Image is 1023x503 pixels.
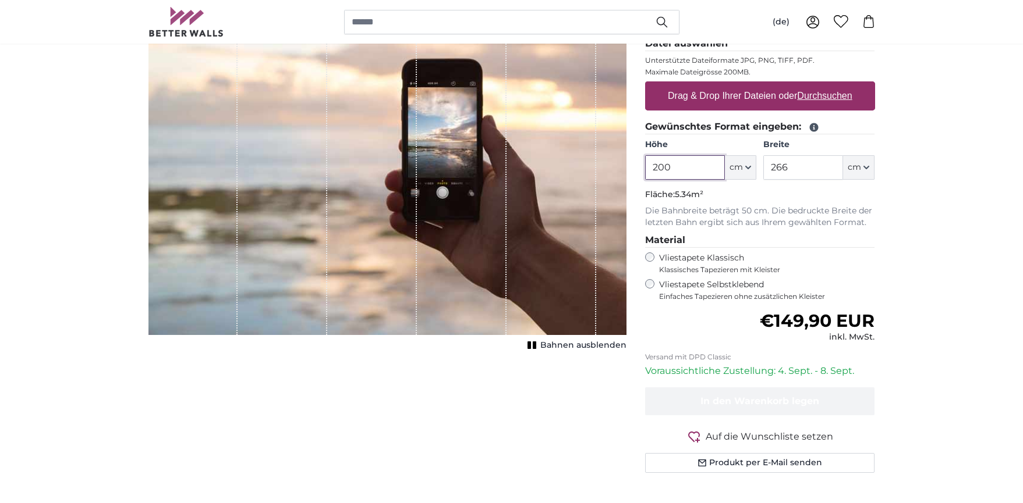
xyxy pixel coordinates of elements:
p: Die Bahnbreite beträgt 50 cm. Die bedruckte Breite der letzten Bahn ergibt sich aus Ihrem gewählt... [645,205,875,229]
img: Betterwalls [148,7,224,37]
label: Breite [763,139,875,151]
label: Drag & Drop Ihrer Dateien oder [663,84,857,108]
span: Einfaches Tapezieren ohne zusätzlichen Kleister [659,292,875,301]
legend: Gewünschtes Format eingeben: [645,120,875,134]
p: Maximale Dateigrösse 200MB. [645,67,875,77]
span: cm [848,162,861,173]
button: Bahnen ausblenden [524,337,626,354]
span: Auf die Wunschliste setzen [706,430,833,444]
span: €149,90 EUR [760,310,875,331]
p: Unterstützte Dateiformate JPG, PNG, TIFF, PDF. [645,56,875,65]
legend: Datei auswählen [645,37,875,51]
label: Vliestapete Klassisch [659,252,865,274]
label: Vliestapete Selbstklebend [659,279,875,301]
label: Höhe [645,139,756,151]
legend: Material [645,233,875,248]
button: Produkt per E-Mail senden [645,453,875,473]
span: 5.34m² [675,189,703,199]
p: Voraussichtliche Zustellung: 4. Sept. - 8. Sept. [645,364,875,378]
span: cm [730,162,743,173]
u: Durchsuchen [797,91,852,101]
span: Bahnen ausblenden [540,340,626,351]
button: Auf die Wunschliste setzen [645,429,875,444]
button: cm [843,155,875,180]
div: inkl. MwSt. [760,331,875,343]
button: cm [725,155,756,180]
span: In den Warenkorb legen [700,395,819,406]
span: Klassisches Tapezieren mit Kleister [659,265,865,274]
p: Fläche: [645,189,875,201]
button: (de) [763,12,799,33]
button: In den Warenkorb legen [645,387,875,415]
p: Versand mit DPD Classic [645,352,875,362]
